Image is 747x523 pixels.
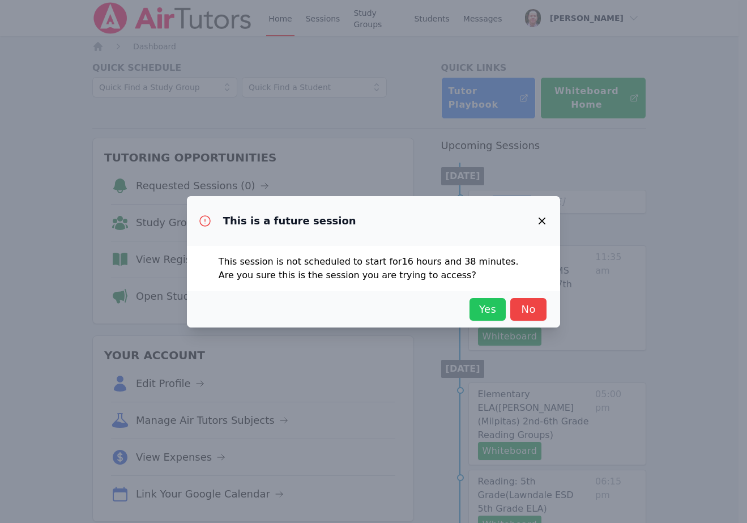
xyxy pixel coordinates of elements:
span: No [516,301,541,317]
button: Yes [469,298,506,321]
button: No [510,298,547,321]
p: This session is not scheduled to start for 16 hours and 38 minutes . Are you sure this is the ses... [219,255,529,282]
h3: This is a future session [223,214,356,228]
span: Yes [475,301,500,317]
